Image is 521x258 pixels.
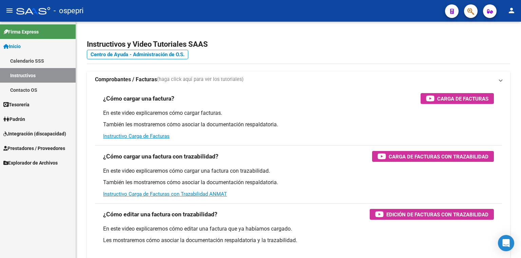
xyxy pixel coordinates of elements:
[103,94,174,103] h3: ¿Cómo cargar una factura?
[103,167,494,175] p: En este video explicaremos cómo cargar una factura con trazabilidad.
[498,235,514,251] div: Open Intercom Messenger
[87,38,510,51] h2: Instructivos y Video Tutoriales SAAS
[103,237,494,244] p: Les mostraremos cómo asociar la documentación respaldatoria y la trazabilidad.
[103,121,494,128] p: También les mostraremos cómo asociar la documentación respaldatoria.
[3,145,65,152] span: Prestadores / Proveedores
[370,209,494,220] button: Edición de Facturas con Trazabilidad
[507,6,516,15] mat-icon: person
[103,152,218,161] h3: ¿Cómo cargar una factura con trazabilidad?
[103,191,227,197] a: Instructivo Carga de Facturas con Trazabilidad ANMAT
[437,94,488,103] span: Carga de Facturas
[3,130,66,137] span: Integración (discapacidad)
[103,133,170,139] a: Instructivo Carga de Facturas
[87,50,188,59] a: Centro de Ayuda - Administración de O.S.
[103,179,494,186] p: También les mostraremos cómo asociar la documentación respaldatoria.
[3,159,58,167] span: Explorador de Archivos
[95,76,157,83] strong: Comprobantes / Facturas
[54,3,83,18] span: - ospepri
[389,152,488,161] span: Carga de Facturas con Trazabilidad
[87,71,510,88] mat-expansion-panel-header: Comprobantes / Facturas(haga click aquí para ver los tutoriales)
[103,225,494,233] p: En este video explicaremos cómo editar una factura que ya habíamos cargado.
[3,28,39,36] span: Firma Express
[386,210,488,219] span: Edición de Facturas con Trazabilidad
[5,6,14,15] mat-icon: menu
[421,93,494,104] button: Carga de Facturas
[103,210,217,219] h3: ¿Cómo editar una factura con trazabilidad?
[372,151,494,162] button: Carga de Facturas con Trazabilidad
[157,76,244,83] span: (haga click aquí para ver los tutoriales)
[103,109,494,117] p: En este video explicaremos cómo cargar facturas.
[3,115,25,123] span: Padrón
[3,101,30,108] span: Tesorería
[3,43,21,50] span: Inicio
